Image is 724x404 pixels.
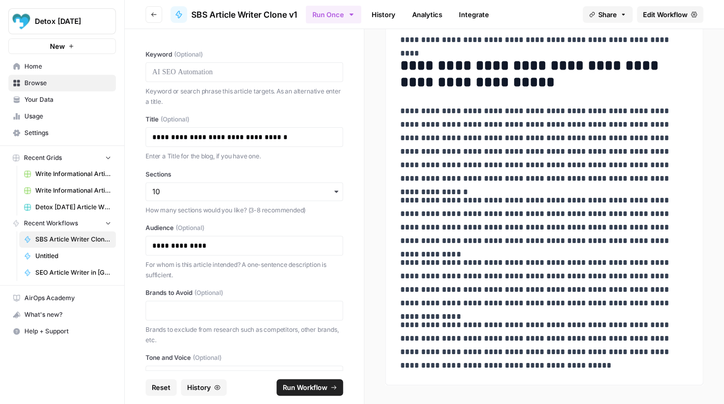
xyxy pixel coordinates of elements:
a: Integrate [453,6,495,23]
p: Enter a Title for the blog, if you have one. [146,151,343,161]
button: Share [583,6,633,23]
span: (Optional) [193,353,221,362]
img: Detox Today Logo [12,12,31,31]
span: Write Informational Article [35,186,111,195]
span: Help + Support [24,327,111,336]
label: Keyword [146,50,343,59]
button: Workspace: Detox Today [8,8,116,34]
p: Keyword or search phrase this article targets. As an alternative enter a title. [146,86,343,106]
p: For whom is this article intended? A one-sentence description is sufficient. [146,260,343,280]
span: (Optional) [194,288,223,298]
button: What's new? [8,306,116,323]
a: Analytics [406,6,449,23]
span: Untitled [35,251,111,261]
span: Edit Workflow [643,9,688,20]
span: SBS Article Writer Clone v1 [191,8,297,21]
input: 10 [152,186,336,197]
span: Share [598,9,617,20]
a: AirOps Academy [8,290,116,306]
span: AirOps Academy [24,293,111,303]
a: SBS Article Writer Clone v1 [19,231,116,248]
a: Settings [8,125,116,141]
span: Write Informational Article [35,169,111,179]
a: Untitled [19,248,116,264]
label: Tone and Voice [146,353,343,362]
a: Usage [8,108,116,125]
a: History [365,6,402,23]
button: Recent Workflows [8,216,116,231]
button: Run Once [306,6,361,23]
span: History [187,382,211,393]
button: New [8,38,116,54]
span: Settings [24,128,111,138]
span: Run Workflow [283,382,327,393]
button: Reset [146,379,177,396]
a: Home [8,58,116,75]
button: Run Workflow [277,379,343,396]
span: (Optional) [174,50,203,59]
span: Detox [DATE] [35,16,98,26]
p: Brands to exclude from research such as competitors, other brands, etc. [146,325,343,345]
label: Title [146,115,343,124]
span: (Optional) [161,115,189,124]
span: Browse [24,78,111,88]
span: Reset [152,382,170,393]
a: Detox [DATE] Article Writer Grid [19,199,116,216]
span: New [50,41,65,51]
label: Audience [146,223,343,233]
a: Your Data [8,91,116,108]
span: Your Data [24,95,111,104]
a: SEO Article Writer in [GEOGRAPHIC_DATA] [19,264,116,281]
button: Recent Grids [8,150,116,166]
a: SBS Article Writer Clone v1 [170,6,297,23]
span: (Optional) [176,223,204,233]
span: Usage [24,112,111,121]
div: What's new? [9,307,115,322]
span: Detox [DATE] Article Writer Grid [35,203,111,212]
span: Recent Workflows [24,219,78,228]
p: How many sections would you like? (3-8 recommended) [146,205,343,216]
button: History [181,379,227,396]
a: Edit Workflow [637,6,703,23]
span: Home [24,62,111,71]
span: Recent Grids [24,153,62,163]
label: Brands to Avoid [146,288,343,298]
label: Sections [146,170,343,179]
button: Help + Support [8,323,116,340]
a: Write Informational Article [19,166,116,182]
span: SBS Article Writer Clone v1 [35,235,111,244]
a: Browse [8,75,116,91]
span: SEO Article Writer in [GEOGRAPHIC_DATA] [35,268,111,277]
a: Write Informational Article [19,182,116,199]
